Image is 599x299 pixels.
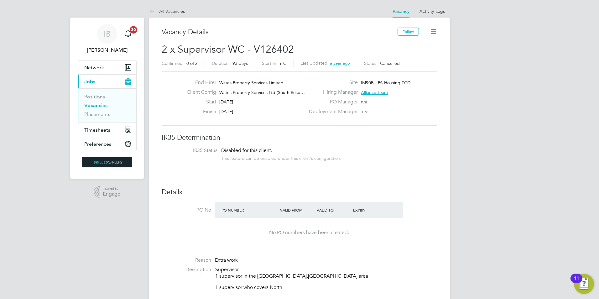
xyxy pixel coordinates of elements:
[315,204,352,216] div: Valid To
[362,109,368,114] span: n/a
[221,229,397,236] div: No PO numbers have been created.
[300,60,327,66] label: Last Updated
[78,88,136,123] div: Jobs
[82,157,132,167] img: skilledcareers-logo-retina.png
[84,94,105,100] a: Positions
[215,257,238,263] span: Extra work
[84,141,111,147] span: Preferences
[78,75,136,88] button: Jobs
[393,9,409,14] a: Vacancy
[215,266,437,280] p: Supervisor 1 supervisor in the [GEOGRAPHIC_DATA],[GEOGRAPHIC_DATA] area
[78,123,136,137] button: Timesheets
[103,191,120,197] span: Engage
[162,257,211,264] label: Reason
[219,90,305,95] span: Wates Property Services Ltd (South Resp…
[330,60,350,66] span: a year ago
[219,99,233,105] span: [DATE]
[168,147,217,154] label: IR35 Status
[162,207,211,213] label: PO No
[84,111,110,117] a: Placements
[574,274,594,294] button: Open Resource Center, 11 new notifications
[352,204,388,216] div: Expiry
[78,24,137,54] a: IB[PERSON_NAME]
[186,60,198,66] span: 0 of 2
[84,79,95,85] span: Jobs
[78,46,137,54] span: Isabelle Blackhall
[104,30,111,38] span: IB
[162,133,437,142] h3: IR35 Determination
[305,89,358,96] label: Hiring Manager
[182,79,216,86] label: End Hirer
[219,109,233,114] span: [DATE]
[305,99,358,105] label: PO Manager
[232,60,248,66] span: 93 days
[364,60,376,66] label: Status
[361,80,410,86] span: IM90B - PA Housing DTD
[220,204,279,216] div: PO Number
[122,24,134,44] a: 20
[78,60,136,74] button: Network
[398,28,419,36] button: Follow
[221,154,341,161] div: This feature can be enabled under this client's configuration.
[219,80,284,86] span: Wates Property Services Limited
[221,147,272,154] span: Disabled for this client.
[78,157,137,167] a: Go to home page
[149,8,185,14] a: All Vacancies
[305,79,358,86] label: Site
[162,43,294,55] span: 2 x Supervisor WC - V126402
[182,89,216,96] label: Client Config
[361,90,388,95] span: Alliance Team
[103,186,120,191] span: Powered by
[574,278,579,286] div: 11
[78,137,136,151] button: Preferences
[84,127,110,133] span: Timesheets
[215,284,437,291] p: 1 supervisor who covers North
[280,60,286,66] span: n/a
[162,60,183,66] label: Confirmed
[262,60,276,66] label: Start In
[84,102,107,108] a: Vacancies
[70,18,144,179] nav: Main navigation
[212,60,229,66] label: Duration
[182,108,216,115] label: Finish
[162,28,398,37] h3: Vacancy Details
[84,65,104,71] span: Network
[361,99,367,105] span: n/a
[130,26,137,34] span: 20
[182,99,216,105] label: Start
[305,108,358,115] label: Deployment Manager
[162,188,437,197] h3: Details
[162,266,211,273] label: Description
[279,204,315,216] div: Valid From
[419,8,445,14] a: Activity Logs
[94,186,121,198] a: Powered byEngage
[380,60,400,66] span: Cancelled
